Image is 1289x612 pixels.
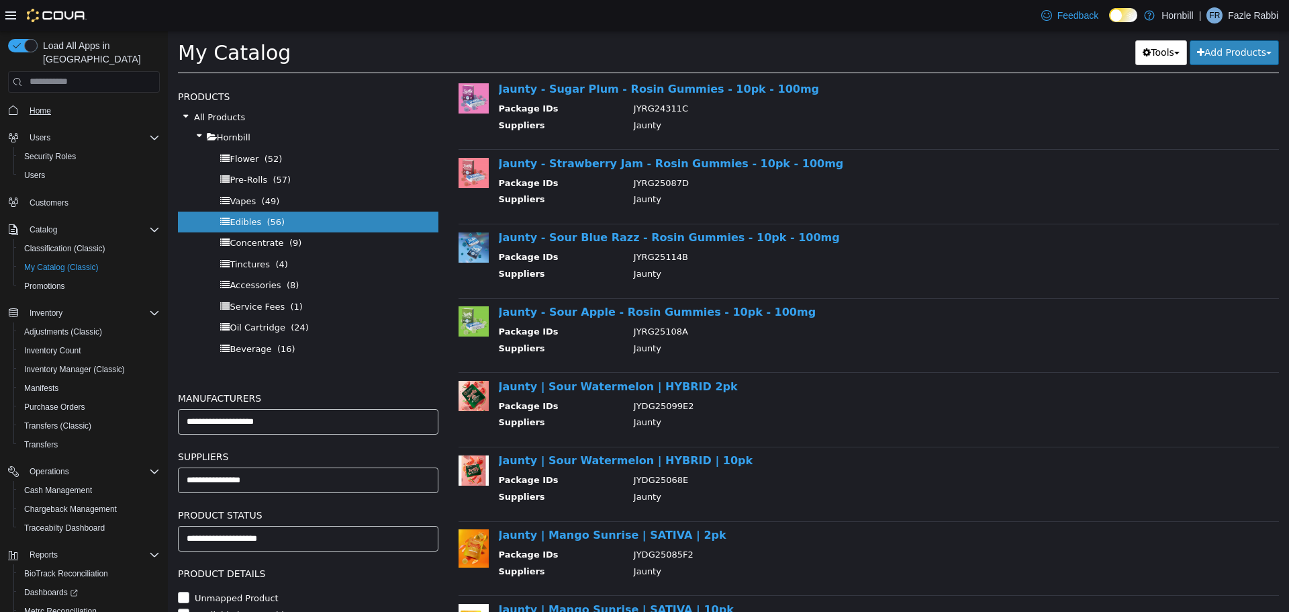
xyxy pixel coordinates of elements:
[19,501,122,517] a: Chargeback Management
[10,10,123,34] span: My Catalog
[19,278,160,294] span: Promotions
[24,547,63,563] button: Reports
[19,343,160,359] span: Inventory Count
[291,202,321,232] img: 150
[13,239,165,258] button: Classification (Classic)
[19,167,160,183] span: Users
[19,241,160,257] span: Classification (Classic)
[13,500,165,519] button: Chargeback Management
[24,170,45,181] span: Users
[13,435,165,454] button: Transfers
[331,385,456,402] th: Suppliers
[19,380,160,396] span: Manifests
[1036,2,1104,29] a: Feedback
[1228,7,1278,24] p: Fazle Rabbi
[30,198,68,208] span: Customers
[19,399,91,415] a: Purchase Orders
[456,517,1082,534] td: JYDG25085F2
[19,482,97,498] a: Cash Management
[1022,9,1111,34] button: Add Products
[24,568,108,579] span: BioTrack Reconciliation
[13,166,165,185] button: Users
[1109,22,1110,23] span: Dark Mode
[967,9,1019,34] button: Tools
[291,425,321,455] img: 150
[13,360,165,379] button: Inventory Manager (Classic)
[456,294,1082,311] td: JYRG25108A
[19,566,160,582] span: BioTrack Reconciliation
[331,126,676,139] a: Jaunty - Strawberry Jam - Rosin Gummies - 10pk - 100mg
[3,128,165,147] button: Users
[19,437,63,453] a: Transfers
[30,132,50,143] span: Users
[62,292,117,302] span: Oil Cartridge
[62,123,91,133] span: Flower
[456,71,1082,88] td: JYRG24311C
[291,498,321,536] img: 150
[331,220,456,236] th: Package IDs
[291,52,321,83] img: 150
[19,148,81,165] a: Security Roles
[13,341,165,360] button: Inventory Count
[119,249,131,259] span: (8)
[19,361,160,378] span: Inventory Manager (Classic)
[19,418,160,434] span: Transfers (Classic)
[456,236,1082,253] td: Jaunty
[10,535,271,551] h5: Product Details
[19,482,160,498] span: Cash Management
[99,186,117,196] span: (56)
[24,587,78,598] span: Dashboards
[13,322,165,341] button: Adjustments (Classic)
[24,243,105,254] span: Classification (Classic)
[331,88,456,105] th: Suppliers
[13,147,165,166] button: Security Roles
[97,123,115,133] span: (52)
[13,417,165,435] button: Transfers (Classic)
[13,379,165,398] button: Manifests
[331,443,456,460] th: Package IDs
[24,547,160,563] span: Reports
[109,313,128,323] span: (16)
[24,151,76,162] span: Security Roles
[27,9,87,22] img: Cova
[62,271,117,281] span: Service Fees
[24,194,160,211] span: Customers
[19,418,97,434] a: Transfers (Classic)
[331,311,456,328] th: Suppliers
[23,561,111,574] label: Unmapped Product
[24,326,102,337] span: Adjustments (Classic)
[24,305,68,321] button: Inventory
[24,439,58,450] span: Transfers
[291,275,321,306] img: 150
[30,550,58,560] span: Reports
[331,369,456,386] th: Package IDs
[331,71,456,88] th: Package IDs
[331,572,566,585] a: Jaunty | Mango Sunrise | SATIVA | 10pk
[24,345,81,356] span: Inventory Count
[24,195,74,211] a: Customers
[49,101,83,112] span: Hornbill
[24,523,105,533] span: Traceabilty Dashboard
[62,186,93,196] span: Edibles
[122,207,134,217] span: (9)
[331,146,456,163] th: Package IDs
[19,380,64,396] a: Manifests
[13,564,165,583] button: BioTrack Reconciliation
[13,583,165,602] a: Dashboards
[3,462,165,481] button: Operations
[19,584,83,601] a: Dashboards
[24,222,62,238] button: Catalog
[24,464,160,480] span: Operations
[331,517,456,534] th: Package IDs
[3,304,165,322] button: Inventory
[3,545,165,564] button: Reports
[62,207,115,217] span: Concentrate
[10,418,271,434] h5: Suppliers
[26,81,77,91] span: All Products
[19,324,107,340] a: Adjustments (Classic)
[19,566,113,582] a: BioTrack Reconciliation
[19,520,110,536] a: Traceabilty Dashboard
[24,305,160,321] span: Inventory
[62,313,103,323] span: Beverage
[1199,7,1202,24] p: |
